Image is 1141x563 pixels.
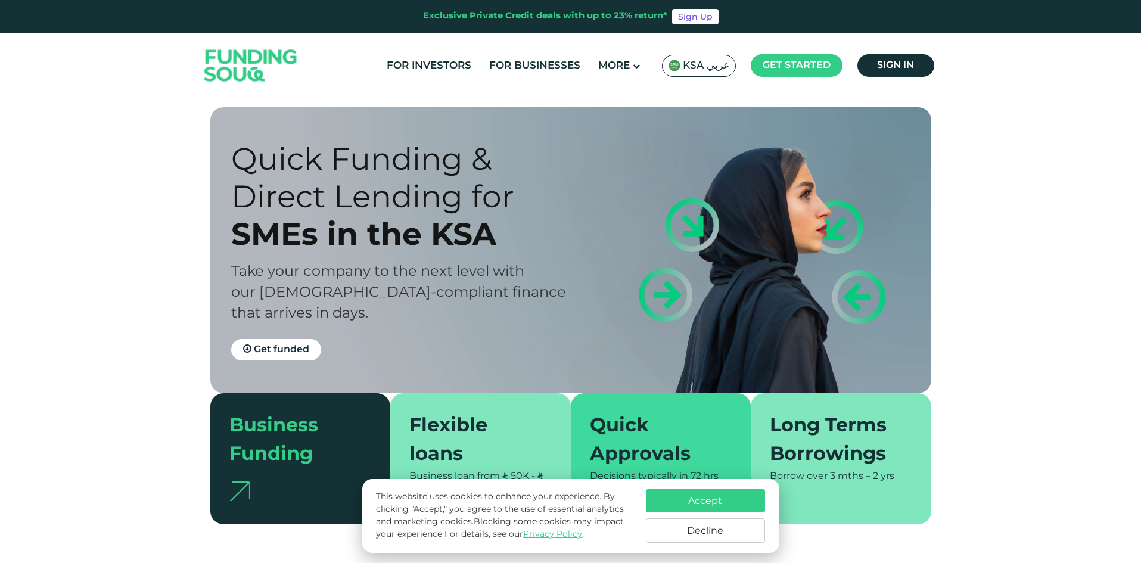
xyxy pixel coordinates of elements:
a: Get funded [231,339,321,360]
span: Sign in [877,61,914,70]
div: Quick Approvals [590,412,718,469]
a: Sign in [857,54,934,77]
span: Borrow over [770,472,828,481]
a: For Businesses [486,56,583,76]
img: Logo [192,36,309,96]
span: 72 hrs [691,472,719,481]
span: For details, see our . [444,530,584,539]
button: Decline [646,518,765,543]
div: Business Funding [229,412,357,469]
span: Blocking some cookies may impact your experience [376,518,624,539]
div: Quick Funding & Direct Lending for [231,140,592,215]
span: Get funded [254,345,309,354]
div: Exclusive Private Credit deals with up to 23% return* [423,10,667,23]
span: Get started [763,61,831,70]
span: Business loan from [409,472,500,481]
span: More [598,61,630,71]
span: KSA عربي [683,59,729,73]
a: Sign Up [672,9,719,24]
a: Privacy Policy [523,530,582,539]
img: arrow [229,481,250,501]
p: This website uses cookies to enhance your experience. By clicking "Accept," you agree to the use ... [376,491,633,541]
button: Accept [646,489,765,512]
span: Take your company to the next level with our [DEMOGRAPHIC_DATA]-compliant finance that arrives in... [231,265,566,321]
span: Decisions typically in [590,472,688,481]
div: SMEs in the KSA [231,215,592,253]
a: For Investors [384,56,474,76]
img: SA Flag [669,60,680,71]
div: Flexible loans [409,412,537,469]
div: Long Terms Borrowings [770,412,898,469]
span: 3 mths – 2 yrs [830,472,894,481]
